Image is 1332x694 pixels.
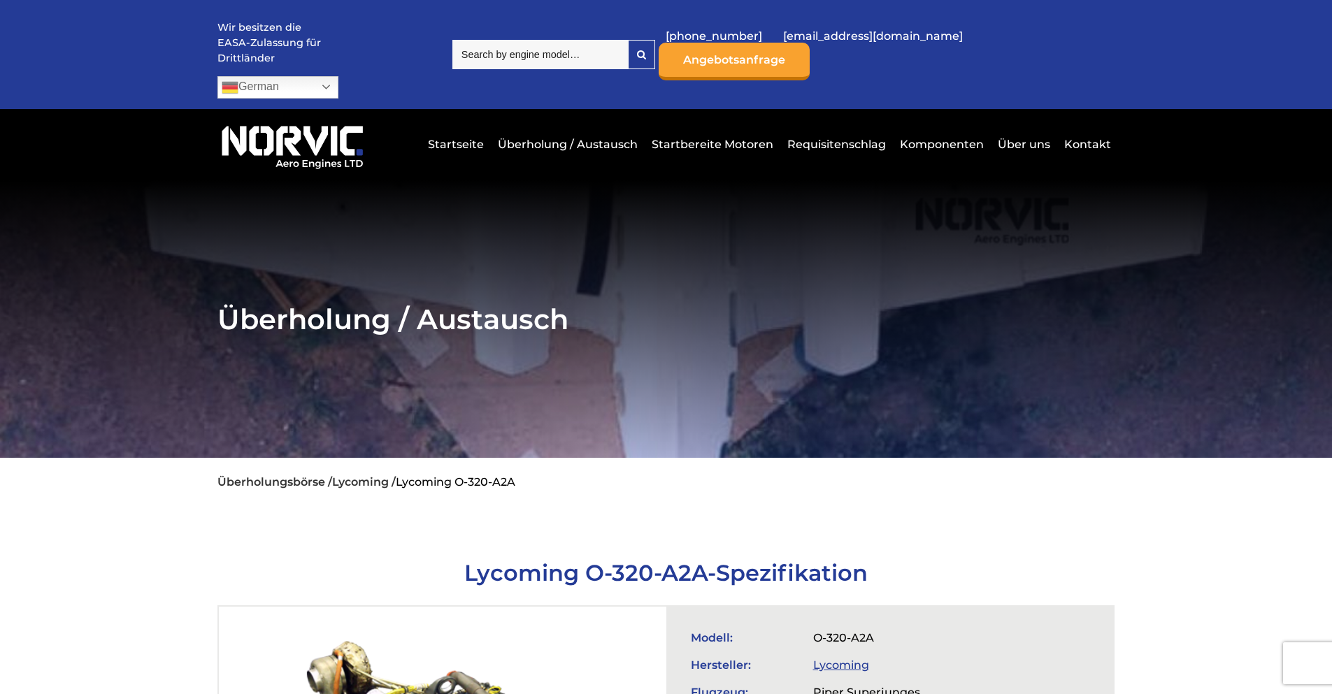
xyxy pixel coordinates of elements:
[424,127,487,161] a: Startseite
[776,19,970,53] a: [EMAIL_ADDRESS][DOMAIN_NAME]
[396,475,515,489] li: Lycoming O-320-A2A
[684,651,806,679] td: Hersteller:
[217,20,322,66] p: Wir besitzen die EASA-Zulassung für Drittländer
[659,43,810,80] a: Angebotsanfrage
[684,624,806,651] td: Modell:
[452,40,628,69] input: Search by engine model…
[659,19,769,53] a: [PHONE_NUMBER]
[784,127,889,161] a: Requisitenschlag
[994,127,1054,161] a: Über uns
[217,475,332,489] a: Überholungsbörse /
[217,559,1115,586] h1: Lycoming O-320-A2A-Spezifikation
[494,127,641,161] a: Überholung / Austausch
[806,624,972,651] td: O-320-A2A
[332,475,396,489] a: Lycoming /
[1061,127,1111,161] a: Kontakt
[648,127,777,161] a: Startbereite Motoren
[813,658,869,672] a: Lycoming
[222,79,238,96] img: de
[217,302,1115,336] h2: Überholung / Austausch
[896,127,987,161] a: Komponenten
[217,120,367,170] img: Norvic Aero Engines-Logo
[217,76,338,99] a: German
